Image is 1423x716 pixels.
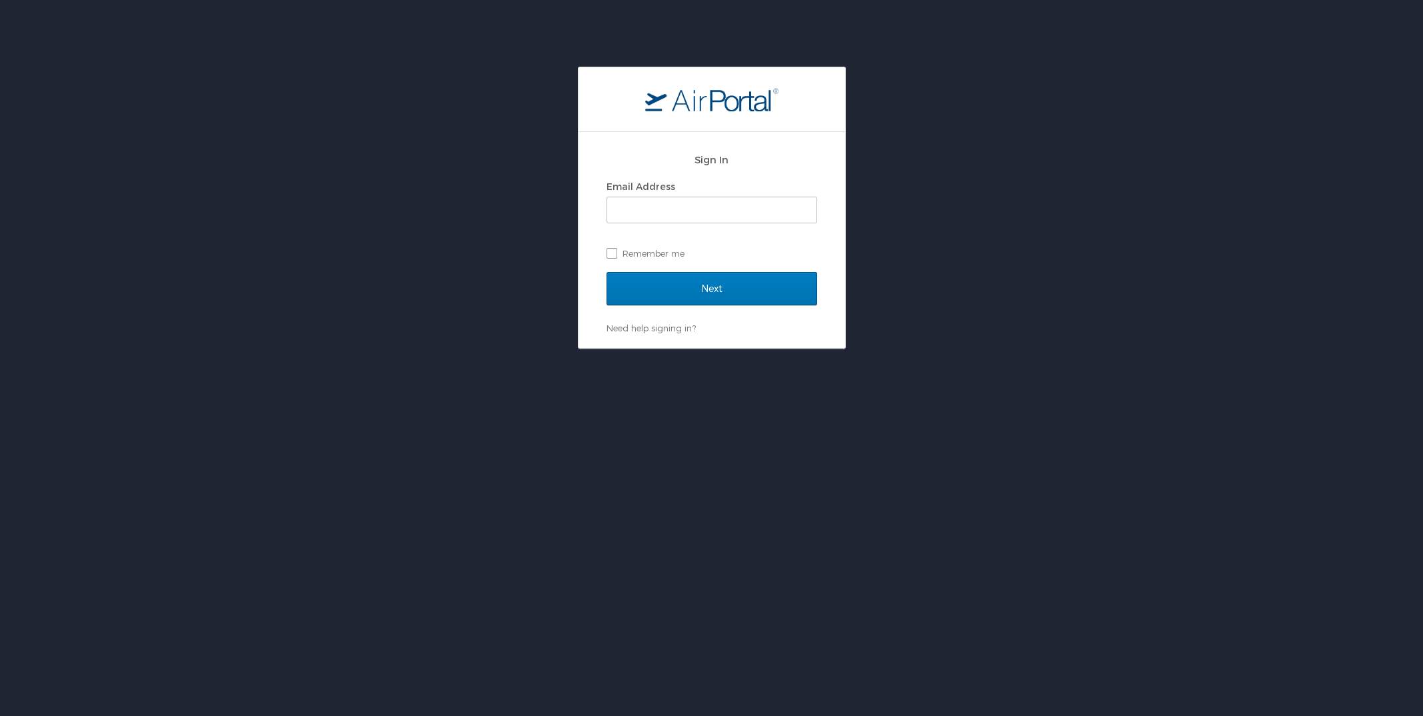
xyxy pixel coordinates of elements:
[607,323,696,333] a: Need help signing in?
[607,152,817,167] h2: Sign In
[607,181,675,192] label: Email Address
[607,243,817,263] label: Remember me
[645,87,778,111] img: logo
[607,272,817,305] input: Next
